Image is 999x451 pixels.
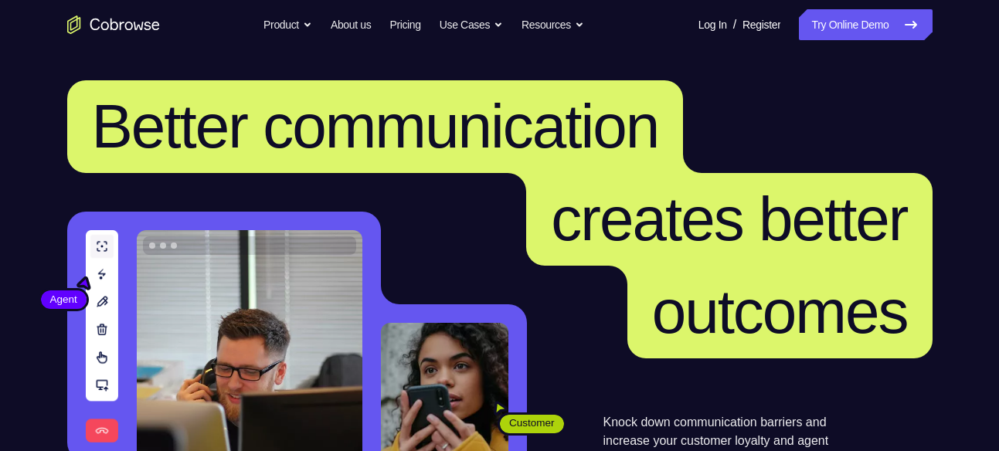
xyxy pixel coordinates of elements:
[551,185,907,253] span: creates better
[389,9,420,40] a: Pricing
[733,15,736,34] span: /
[263,9,312,40] button: Product
[331,9,371,40] a: About us
[799,9,932,40] a: Try Online Demo
[522,9,584,40] button: Resources
[742,9,780,40] a: Register
[652,277,908,346] span: outcomes
[440,9,503,40] button: Use Cases
[92,92,659,161] span: Better communication
[698,9,727,40] a: Log In
[67,15,160,34] a: Go to the home page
